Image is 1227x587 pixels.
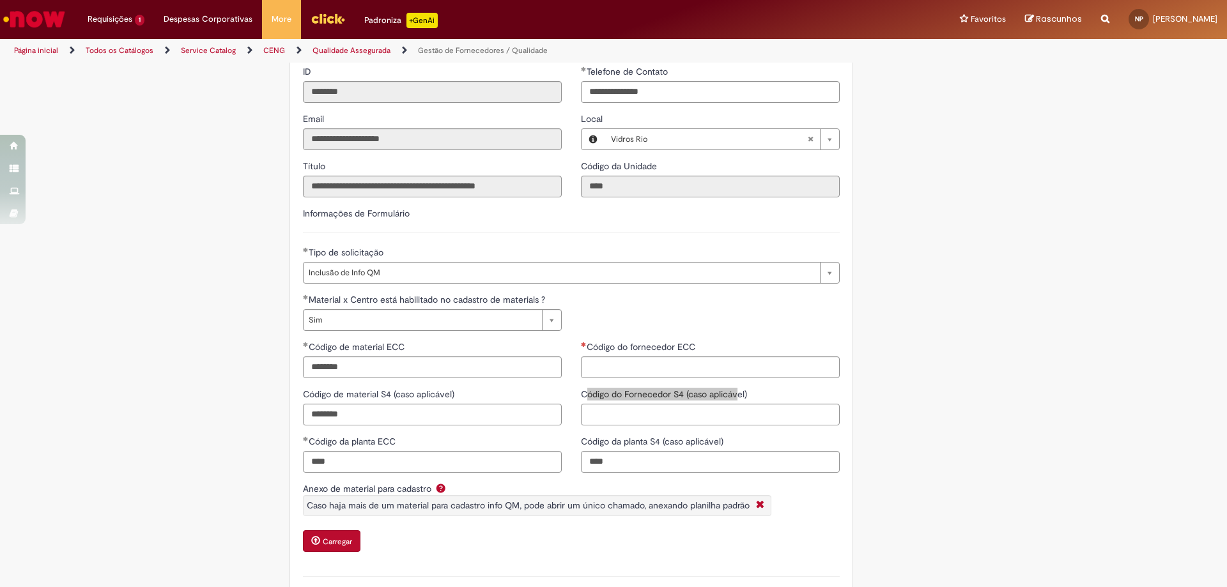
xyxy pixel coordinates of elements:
[309,263,814,283] span: Inclusão de Info QM
[581,342,587,347] span: Necessários
[1,6,67,32] img: ServiceNow
[581,113,605,125] span: Local
[581,160,660,172] label: Somente leitura - Código da Unidade
[313,45,390,56] a: Qualidade Assegurada
[303,113,327,125] span: Somente leitura - Email
[272,13,291,26] span: More
[135,15,144,26] span: 1
[801,129,820,149] abbr: Limpar campo Local
[406,13,438,28] p: +GenAi
[581,66,587,72] span: Obrigatório Preenchido
[309,247,386,258] span: Tipo de solicitação
[753,499,768,512] i: Fechar Aviso Por question_anexo_de_material_para_cadastro
[311,9,345,28] img: click_logo_yellow_360x200.png
[309,341,407,353] span: Código de material ECC
[303,388,457,400] span: Código de material S4 (caso aplicável)
[1153,13,1217,24] span: [PERSON_NAME]
[433,483,449,493] span: Ajuda para Anexo de material para cadastro
[582,129,605,149] button: Local, Visualizar este registro Vidros Rio
[303,356,562,378] input: Código de material ECC
[581,404,840,425] input: Código do Fornecedor S4 (caso aplicável)
[303,66,314,77] span: Somente leitura - ID
[14,45,58,56] a: Página inicial
[309,294,548,305] span: Material x Centro está habilitado no cadastro de materiais ?
[303,530,360,552] button: Carregar anexo de Anexo de material para cadastro
[605,129,839,149] a: Vidros RioLimpar campo Local
[587,66,670,77] span: Telefone de Contato
[164,13,252,26] span: Despesas Corporativas
[303,128,562,150] input: Email
[303,81,562,103] input: ID
[971,13,1006,26] span: Favoritos
[10,39,808,63] ul: Trilhas de página
[364,13,438,28] div: Padroniza
[309,436,398,447] span: Código da planta ECC
[587,341,698,353] span: Código do fornecedor ECC
[303,160,328,172] label: Somente leitura - Título
[1135,15,1143,23] span: NP
[581,451,840,473] input: Código da planta S4 (caso aplicável)
[1036,13,1082,25] span: Rascunhos
[303,294,309,300] span: Obrigatório Preenchido
[303,176,562,197] input: Título
[86,45,153,56] a: Todos os Catálogos
[307,499,750,511] span: Caso haja mais de um material para cadastro info QM, pode abrir um único chamado, anexando planil...
[611,129,807,149] span: Vidros Rio
[88,13,132,26] span: Requisições
[303,112,327,125] label: Somente leitura - Email
[581,388,750,400] span: Código do Fornecedor S4 (caso aplicável)
[303,451,562,473] input: Código da planta ECC
[309,310,536,330] span: Sim
[1025,13,1082,26] a: Rascunhos
[303,483,434,494] span: Anexo de material para cadastro
[581,356,840,378] input: Código do fornecedor ECC
[263,45,285,56] a: CENG
[303,247,309,252] span: Obrigatório Preenchido
[181,45,236,56] a: Service Catalog
[581,436,726,447] span: Código da planta S4 (caso aplicável)
[303,342,309,347] span: Obrigatório Preenchido
[303,65,314,78] label: Somente leitura - ID
[581,176,840,197] input: Código da Unidade
[303,436,309,441] span: Obrigatório Preenchido
[303,208,410,219] label: Informações de Formulário
[323,537,352,547] small: Carregar
[303,404,562,425] input: Código de material S4 (caso aplicável)
[581,81,840,103] input: Telefone de Contato
[418,45,548,56] a: Gestão de Fornecedores / Qualidade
